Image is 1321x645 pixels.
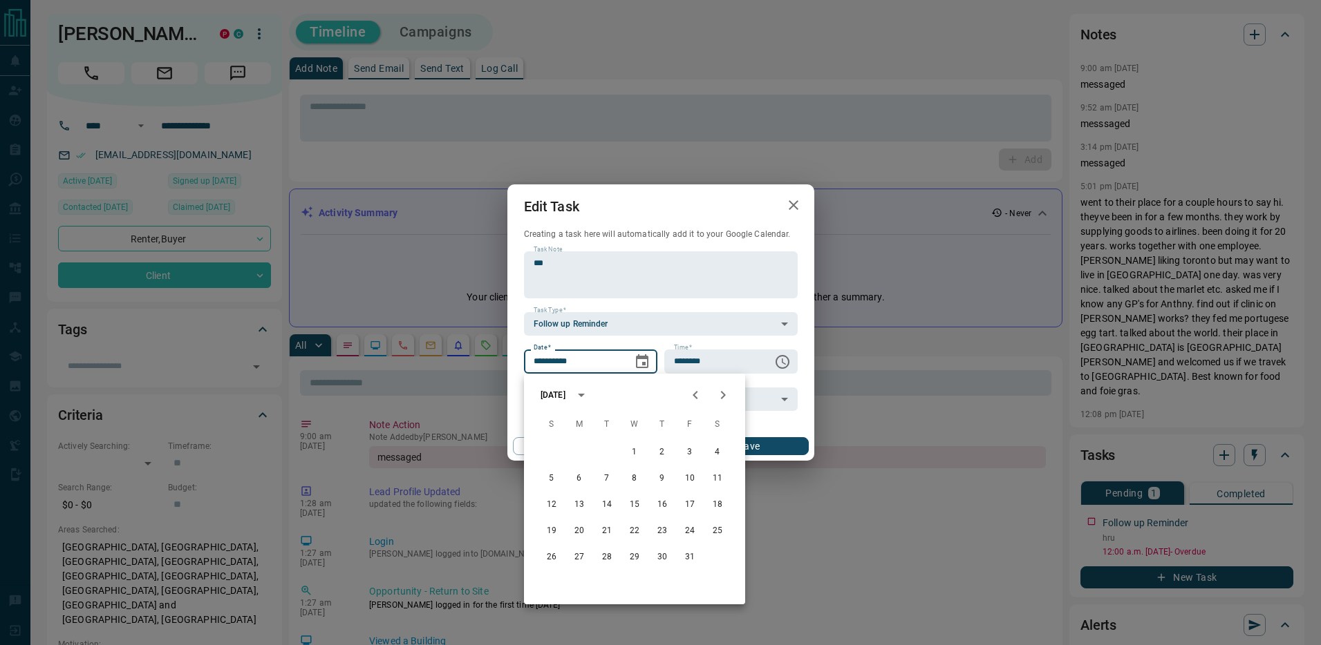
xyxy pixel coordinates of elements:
[628,348,656,376] button: Choose date, selected date is Aug 14, 2025
[539,466,564,491] button: 5
[539,545,564,570] button: 26
[539,519,564,543] button: 19
[650,466,675,491] button: 9
[622,519,647,543] button: 22
[650,519,675,543] button: 23
[534,306,566,315] label: Task Type
[705,440,730,465] button: 4
[594,411,619,439] span: Tuesday
[622,411,647,439] span: Wednesday
[650,411,675,439] span: Thursday
[567,492,592,517] button: 13
[539,411,564,439] span: Sunday
[705,466,730,491] button: 11
[567,466,592,491] button: 6
[622,440,647,465] button: 1
[567,545,592,570] button: 27
[594,519,619,543] button: 21
[677,519,702,543] button: 24
[709,381,737,409] button: Next month
[567,411,592,439] span: Monday
[622,492,647,517] button: 15
[705,519,730,543] button: 25
[622,545,647,570] button: 29
[682,381,709,409] button: Previous month
[539,492,564,517] button: 12
[567,519,592,543] button: 20
[524,312,798,336] div: Follow up Reminder
[570,383,593,407] button: calendar view is open, switch to year view
[677,545,702,570] button: 31
[534,245,562,254] label: Task Note
[513,437,631,455] button: Cancel
[677,466,702,491] button: 10
[677,411,702,439] span: Friday
[541,389,565,401] div: [DATE]
[650,545,675,570] button: 30
[705,492,730,517] button: 18
[677,440,702,465] button: 3
[690,437,808,455] button: Save
[594,492,619,517] button: 14
[677,492,702,517] button: 17
[705,411,730,439] span: Saturday
[534,343,551,352] label: Date
[507,184,596,229] h2: Edit Task
[674,343,692,352] label: Time
[594,545,619,570] button: 28
[650,492,675,517] button: 16
[769,348,796,376] button: Choose time, selected time is 12:00 AM
[622,466,647,491] button: 8
[594,466,619,491] button: 7
[524,229,798,240] p: Creating a task here will automatically add it to your Google Calendar.
[650,440,675,465] button: 2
